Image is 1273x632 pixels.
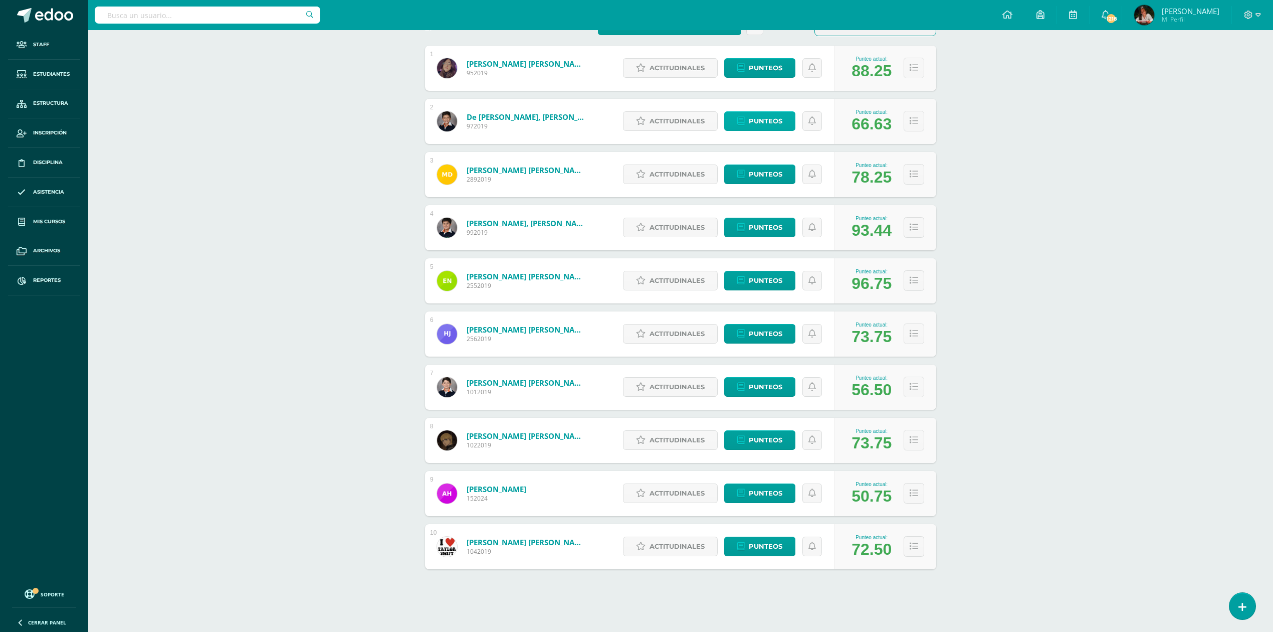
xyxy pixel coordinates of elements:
span: Punteos [749,165,782,184]
span: Actitudinales [650,378,705,396]
img: 221b678e72fb1b37aa1ee2b1625e960f.png [437,377,457,397]
div: 66.63 [852,115,892,133]
span: [PERSON_NAME] [1162,6,1219,16]
span: Actitudinales [650,112,705,130]
div: Punteo actual: [852,216,892,221]
div: Punteo actual: [852,163,892,168]
div: Punteo actual: [852,482,892,487]
a: Estructura [8,89,80,119]
span: Actitudinales [650,59,705,77]
a: [PERSON_NAME] [PERSON_NAME] [467,537,587,547]
a: Actitudinales [623,111,718,131]
a: Inscripción [8,118,80,148]
a: Mis cursos [8,207,80,237]
span: Actitudinales [650,431,705,449]
a: [PERSON_NAME] [467,484,526,494]
span: 152024 [467,494,526,503]
a: de [PERSON_NAME], [PERSON_NAME] [467,112,587,122]
a: Punteos [724,430,795,450]
span: Estudiantes [33,70,70,78]
img: 1e97dafddd1134289e018782f8a41355.png [437,111,457,131]
span: Punteos [749,271,782,290]
a: Punteos [724,324,795,344]
span: Asistencia [33,188,64,196]
div: Punteo actual: [852,109,892,115]
a: Actitudinales [623,165,718,184]
div: 3 [430,157,434,164]
span: Punteos [749,218,782,237]
a: Actitudinales [623,377,718,397]
span: 2892019 [467,175,587,184]
span: Mi Perfil [1162,15,1219,24]
a: Actitudinales [623,484,718,503]
a: Estudiantes [8,60,80,89]
a: Asistencia [8,178,80,207]
span: Inscripción [33,129,67,137]
a: Actitudinales [623,430,718,450]
span: 2552019 [467,281,587,290]
a: Actitudinales [623,58,718,78]
a: Punteos [724,58,795,78]
div: 73.75 [852,328,892,346]
a: Punteos [724,111,795,131]
div: Punteo actual: [852,269,892,274]
a: [PERSON_NAME] [PERSON_NAME] [467,59,587,69]
span: Punteos [749,431,782,449]
img: f9c8fbcb5d31a46a83866c48a3f4d5c7.png [437,58,457,78]
input: Busca un usuario... [95,7,320,24]
span: Punteos [749,59,782,77]
a: Soporte [12,587,76,600]
span: 1042019 [467,547,587,556]
span: Punteos [749,325,782,343]
a: Archivos [8,236,80,266]
span: Disciplina [33,159,63,167]
span: Cerrar panel [28,619,66,626]
span: 2562019 [467,335,587,343]
span: Estructura [33,99,68,107]
span: Actitudinales [650,165,705,184]
div: 5 [430,263,434,270]
span: Punteos [749,378,782,396]
span: 1218 [1106,13,1117,24]
div: 9 [430,476,434,483]
span: 1022019 [467,441,587,449]
a: Actitudinales [623,537,718,556]
div: 72.50 [852,540,892,559]
a: [PERSON_NAME] [PERSON_NAME] [467,431,587,441]
span: Punteos [749,537,782,556]
span: Mis cursos [33,218,65,226]
div: Punteo actual: [852,56,892,62]
div: Punteo actual: [852,535,892,540]
a: Punteos [724,218,795,237]
a: [PERSON_NAME] [PERSON_NAME] [467,165,587,175]
img: 1590efd7de8f3ace2042ba960b913273.png [437,484,457,504]
span: Archivos [33,247,60,255]
a: Actitudinales [623,271,718,290]
span: Staff [33,41,49,49]
div: 4 [430,210,434,217]
a: [PERSON_NAME] [PERSON_NAME] [467,325,587,335]
a: Disciplina [8,148,80,178]
img: 1768b921bb0131f632fd6560acaf36dd.png [1134,5,1154,25]
div: 93.44 [852,221,892,240]
a: Actitudinales [623,324,718,344]
div: 88.25 [852,62,892,80]
div: 96.75 [852,274,892,293]
span: 952019 [467,69,587,77]
div: 1 [430,51,434,58]
a: Staff [8,30,80,60]
a: Punteos [724,377,795,397]
a: Reportes [8,266,80,295]
div: 6 [430,317,434,324]
a: Punteos [724,165,795,184]
img: 0f4f3274554630952c4b522dfa254fac.png [437,218,457,238]
span: Actitudinales [650,218,705,237]
div: 7 [430,370,434,377]
a: Actitudinales [623,218,718,237]
div: Punteo actual: [852,375,892,381]
span: Actitudinales [650,484,705,503]
img: 99f1d51fffd26236d342568a17e4dae9.png [437,271,457,291]
span: 972019 [467,122,587,130]
div: 2 [430,104,434,111]
span: Soporte [41,591,64,598]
